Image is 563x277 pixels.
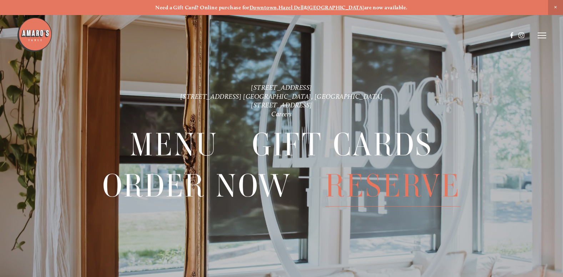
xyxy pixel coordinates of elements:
a: Reserve [325,165,461,206]
a: Menu [130,124,218,165]
a: Downtown [250,4,277,11]
a: Hazel Dell [278,4,304,11]
a: [STREET_ADDRESS] [GEOGRAPHIC_DATA], [GEOGRAPHIC_DATA] [180,92,382,101]
a: [GEOGRAPHIC_DATA] [307,4,364,11]
a: [STREET_ADDRESS] [251,101,312,109]
strong: Need a Gift Card? Online purchase for [155,4,250,11]
a: Gift Cards [252,124,433,165]
a: [STREET_ADDRESS] [251,83,312,92]
strong: are now available. [364,4,408,11]
img: Amaro's Table [17,17,52,53]
strong: , [277,4,278,11]
a: Careers [271,110,292,118]
a: Order Now [102,165,292,206]
strong: & [304,4,307,11]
